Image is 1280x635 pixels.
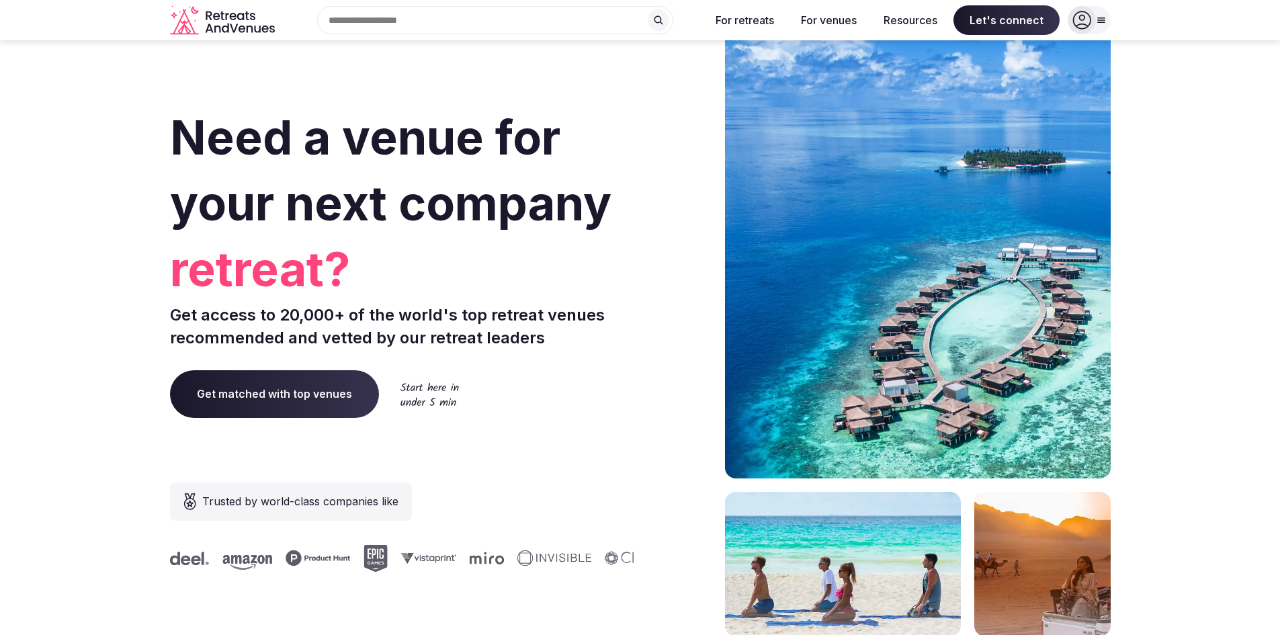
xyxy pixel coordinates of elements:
span: Trusted by world-class companies like [202,493,398,509]
span: Let's connect [953,5,1060,35]
svg: Retreats and Venues company logo [170,5,278,36]
p: Get access to 20,000+ of the world's top retreat venues recommended and vetted by our retreat lea... [170,304,635,349]
a: Get matched with top venues [170,370,379,417]
svg: Epic Games company logo [343,545,368,572]
button: For venues [790,5,867,35]
button: Resources [873,5,948,35]
img: Start here in under 5 min [400,382,459,406]
svg: Invisible company logo [497,550,571,566]
a: Visit the homepage [170,5,278,36]
svg: Vistaprint company logo [381,552,436,564]
svg: Deel company logo [150,552,189,565]
button: For retreats [705,5,785,35]
svg: Miro company logo [450,552,484,564]
span: Need a venue for your next company [170,109,611,232]
span: retreat? [170,237,635,302]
